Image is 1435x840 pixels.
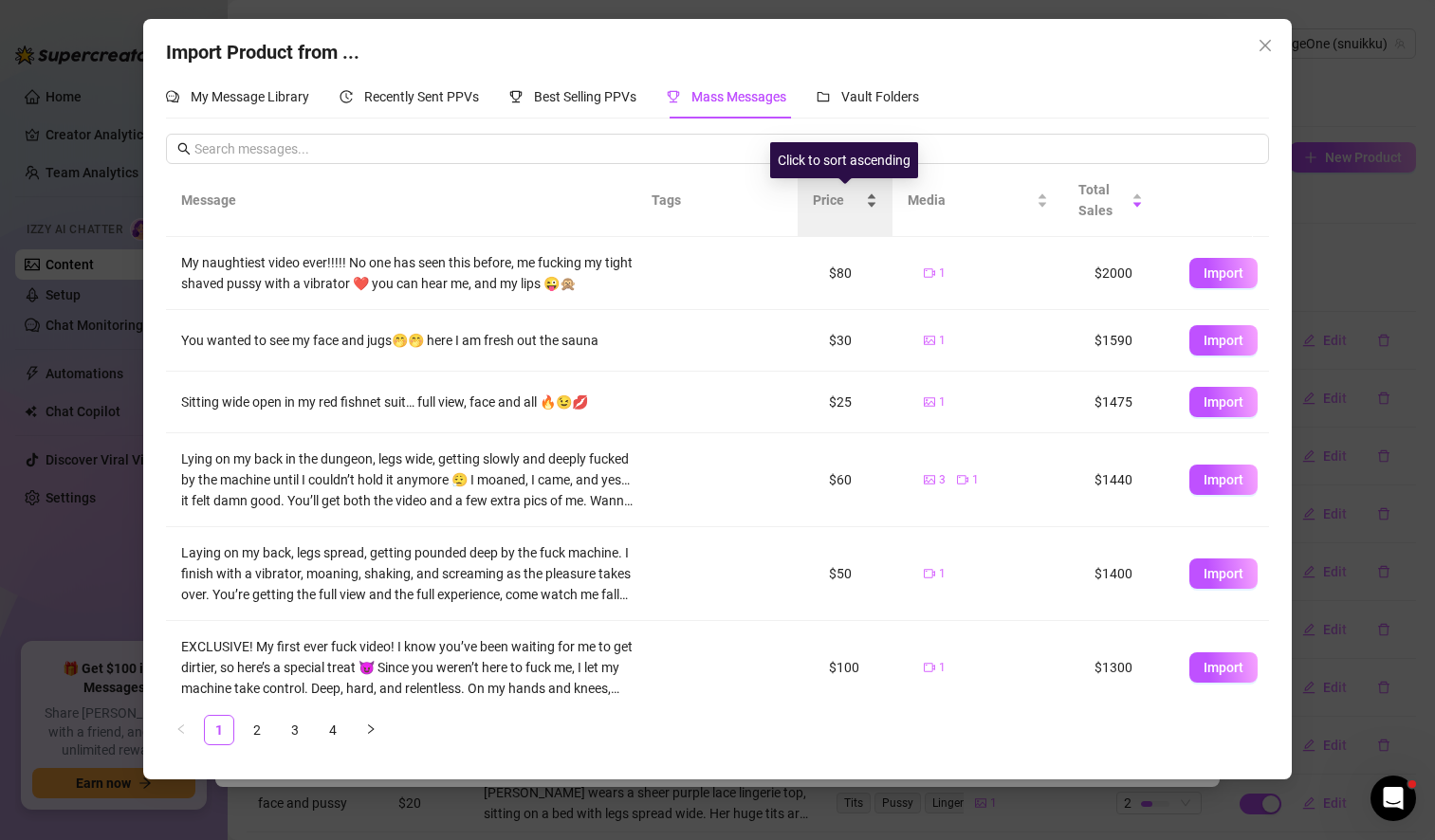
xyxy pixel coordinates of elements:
[814,621,909,715] td: $100
[814,433,909,527] td: $60
[242,715,272,745] li: 2
[1189,465,1258,495] button: Import
[924,568,935,579] span: video-camera
[939,332,946,350] span: 1
[318,715,348,745] li: 4
[770,142,918,178] div: Click to sort ascending
[243,716,271,744] a: 2
[166,715,196,745] li: Previous Page
[177,142,191,155] span: search
[181,392,636,412] div: Sitting wide open in my red fishnet suit… full view, face and all 🔥😉💋
[1204,472,1243,487] span: Import
[1204,394,1243,410] span: Import
[194,138,1257,159] input: Search messages...
[1204,660,1243,675] span: Import
[1189,558,1258,589] button: Import
[181,330,636,351] div: You wanted to see my face and jugs🤭🤭 here I am fresh out the sauna
[957,474,968,485] span: video-camera
[1189,325,1258,356] button: Import
[205,716,233,744] a: 1
[814,237,909,310] td: $80
[939,565,946,583] span: 1
[509,90,523,103] span: trophy
[181,252,636,294] div: My naughtiest video ever!!!!! No one has seen this before, me fucking my tight shaved pussy with ...
[636,164,750,237] th: Tags
[1204,566,1243,581] span: Import
[281,716,309,744] a: 3
[181,636,636,699] div: EXCLUSIVE! My first ever fuck video! I know you’ve been waiting for me to get dirtier, so here’s ...
[1079,433,1174,527] td: $1440
[924,474,935,485] span: picture
[1189,652,1258,683] button: Import
[1063,164,1158,237] th: Total Sales
[319,716,347,744] a: 4
[365,723,377,735] span: right
[356,715,386,745] li: Next Page
[1189,258,1258,288] button: Import
[166,715,196,745] button: left
[340,90,353,103] span: history
[1079,527,1174,621] td: $1400
[813,190,862,210] span: Price
[1189,387,1258,417] button: Import
[356,715,386,745] button: right
[1204,265,1243,281] span: Import
[166,41,359,64] span: Import Product from ...
[1079,237,1174,310] td: $2000
[814,527,909,621] td: $50
[924,335,935,346] span: picture
[191,89,309,104] span: My Message Library
[1258,38,1273,53] span: close
[1079,310,1174,372] td: $1590
[939,265,946,283] span: 1
[204,715,234,745] li: 1
[1250,30,1280,61] button: Close
[1250,38,1280,53] span: Close
[181,448,636,511] div: Lying on my back in the dungeon, legs wide, getting slowly and deeply fucked by the machine until...
[814,372,909,433] td: $25
[924,662,935,673] span: video-camera
[814,310,909,372] td: $30
[892,164,1063,237] th: Media
[181,542,636,605] div: Laying on my back, legs spread, getting pounded deep by the fuck machine. I finish with a vibrato...
[166,164,635,237] th: Message
[1079,372,1174,433] td: $1475
[1204,333,1243,348] span: Import
[667,90,680,103] span: trophy
[798,164,892,237] th: Price
[972,471,979,489] span: 1
[364,89,479,104] span: Recently Sent PPVs
[1078,179,1128,221] span: Total Sales
[908,190,1033,210] span: Media
[166,90,179,103] span: comment
[1371,776,1416,821] iframe: Intercom live chat
[939,659,946,677] span: 1
[280,715,310,745] li: 3
[924,396,935,408] span: picture
[691,89,786,104] span: Mass Messages
[939,393,946,411] span: 1
[534,89,636,104] span: Best Selling PPVs
[924,267,935,279] span: video-camera
[1079,621,1174,715] td: $1300
[817,90,830,103] span: folder
[175,723,187,735] span: left
[841,89,919,104] span: Vault Folders
[939,471,946,489] span: 3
